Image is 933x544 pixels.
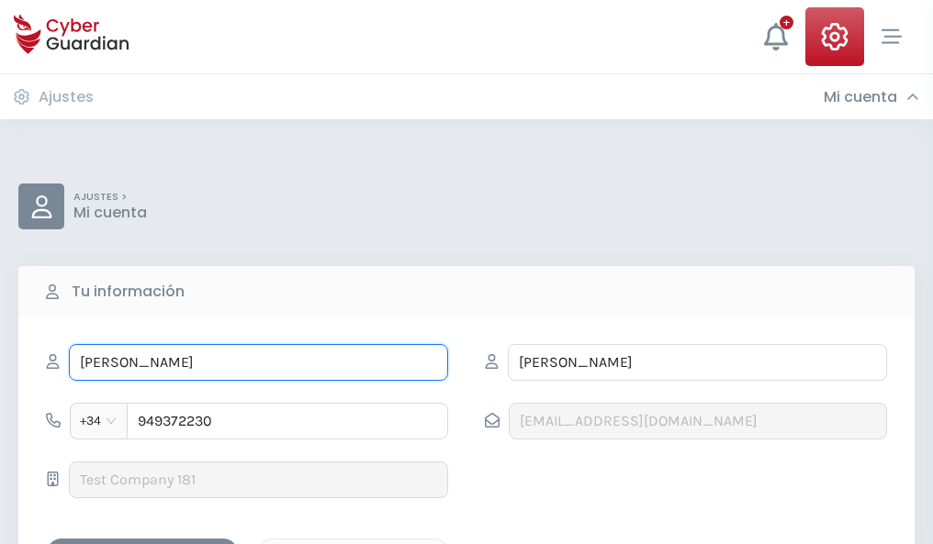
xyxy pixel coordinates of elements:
[73,191,147,204] p: AJUSTES >
[73,204,147,222] p: Mi cuenta
[72,281,185,303] b: Tu información
[780,16,793,29] div: +
[824,88,919,106] div: Mi cuenta
[127,403,448,439] input: 612345678
[824,88,897,106] h3: Mi cuenta
[80,407,118,435] span: +34
[39,88,94,106] h3: Ajustes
